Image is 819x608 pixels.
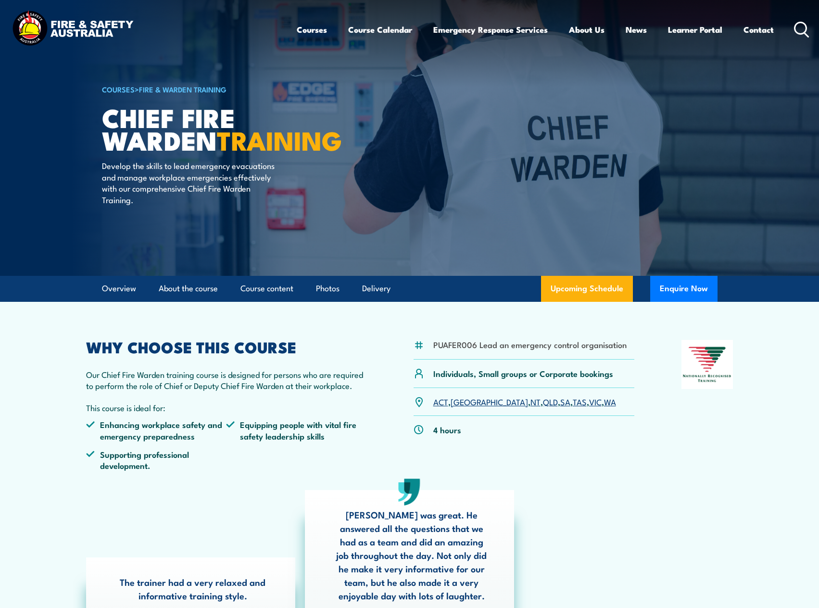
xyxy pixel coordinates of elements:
a: About Us [569,17,605,42]
a: Upcoming Schedule [541,276,633,302]
p: Individuals, Small groups or Corporate bookings [433,368,613,379]
a: QLD [543,396,558,407]
a: Course content [240,276,293,301]
strong: TRAINING [217,119,342,159]
p: , , , , , , , [433,396,616,407]
a: Course Calendar [348,17,412,42]
a: Photos [316,276,340,301]
p: The trainer had a very relaxed and informative training style. [114,575,271,602]
p: Develop the skills to lead emergency evacuations and manage workplace emergencies effectively wit... [102,160,277,205]
li: Equipping people with vital fire safety leadership skills [226,419,366,441]
a: Delivery [362,276,391,301]
a: Learner Portal [668,17,722,42]
a: Fire & Warden Training [139,84,227,94]
p: [PERSON_NAME] was great. He answered all the questions that we had as a team and did an amazing j... [333,508,490,602]
img: Nationally Recognised Training logo. [681,340,733,389]
a: COURSES [102,84,135,94]
p: Our Chief Fire Warden training course is designed for persons who are required to perform the rol... [86,369,367,391]
a: [GEOGRAPHIC_DATA] [451,396,528,407]
a: Contact [743,17,774,42]
p: This course is ideal for: [86,402,367,413]
li: PUAFER006 Lead an emergency control organisation [433,339,627,350]
li: Enhancing workplace safety and emergency preparedness [86,419,227,441]
a: TAS [573,396,587,407]
p: 4 hours [433,424,461,435]
button: Enquire Now [650,276,718,302]
h2: WHY CHOOSE THIS COURSE [86,340,367,353]
a: About the course [159,276,218,301]
a: NT [530,396,541,407]
a: WA [604,396,616,407]
a: Overview [102,276,136,301]
a: ACT [433,396,448,407]
a: Courses [297,17,327,42]
h6: > [102,83,340,95]
a: VIC [589,396,602,407]
h1: Chief Fire Warden [102,106,340,151]
li: Supporting professional development. [86,449,227,471]
a: Emergency Response Services [433,17,548,42]
a: SA [560,396,570,407]
a: News [626,17,647,42]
